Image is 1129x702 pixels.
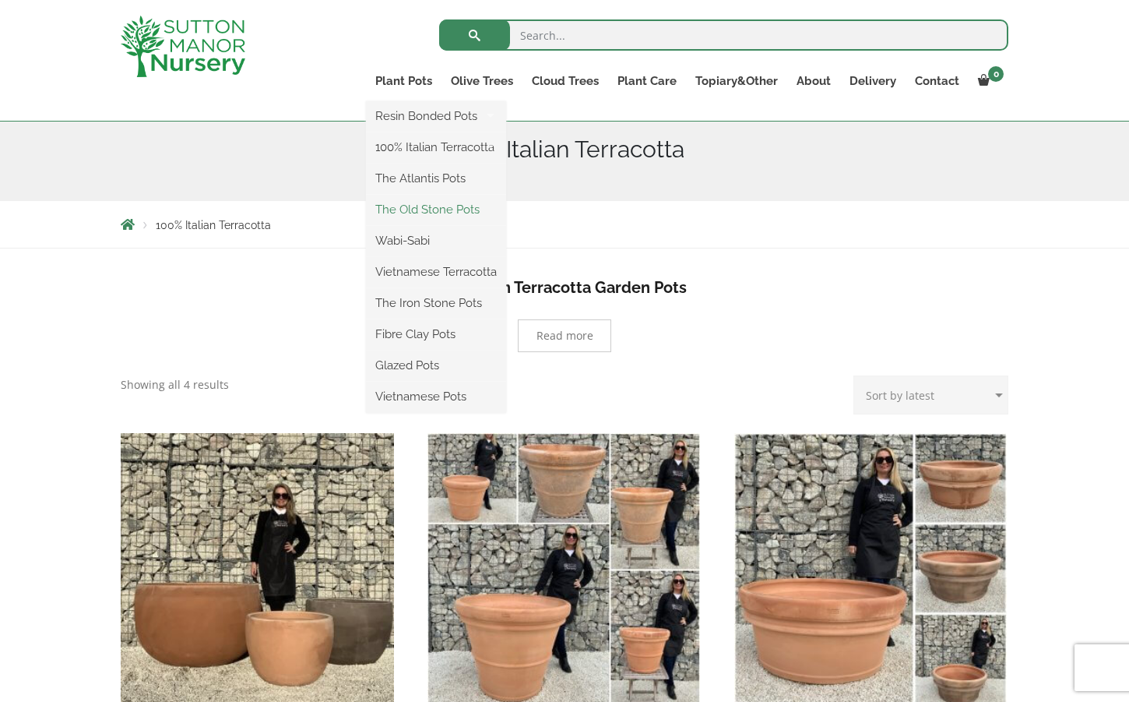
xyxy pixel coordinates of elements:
a: The Iron Stone Pots [366,291,506,315]
a: About [787,70,840,92]
span: Read more [536,330,593,341]
a: Cloud Trees [522,70,608,92]
a: 0 [969,70,1008,92]
img: logo [121,16,245,77]
a: Plant Pots [366,70,441,92]
select: Shop order [853,376,1008,414]
span: 100% Italian Terracotta [156,219,271,231]
nav: Breadcrumbs [121,218,1008,231]
a: The Old Stone Pots [366,198,506,221]
a: Contact [906,70,969,92]
b: XL Italian Terracotta Garden Pots [442,278,687,297]
a: Vietnamese Pots [366,385,506,408]
a: Wabi-Sabi [366,229,506,252]
input: Search... [439,19,1008,51]
a: Delivery [840,70,906,92]
a: 100% Italian Terracotta [366,136,506,159]
a: Glazed Pots [366,354,506,377]
a: Topiary&Other [686,70,787,92]
a: Plant Care [608,70,686,92]
a: Vietnamese Terracotta [366,260,506,284]
a: The Atlantis Pots [366,167,506,190]
a: Resin Bonded Pots [366,104,506,128]
a: Fibre Clay Pots [366,323,506,346]
span: 0 [988,66,1004,82]
p: Showing all 4 results [121,376,229,394]
h1: 100% Italian Terracotta [121,136,1008,164]
a: Olive Trees [441,70,522,92]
